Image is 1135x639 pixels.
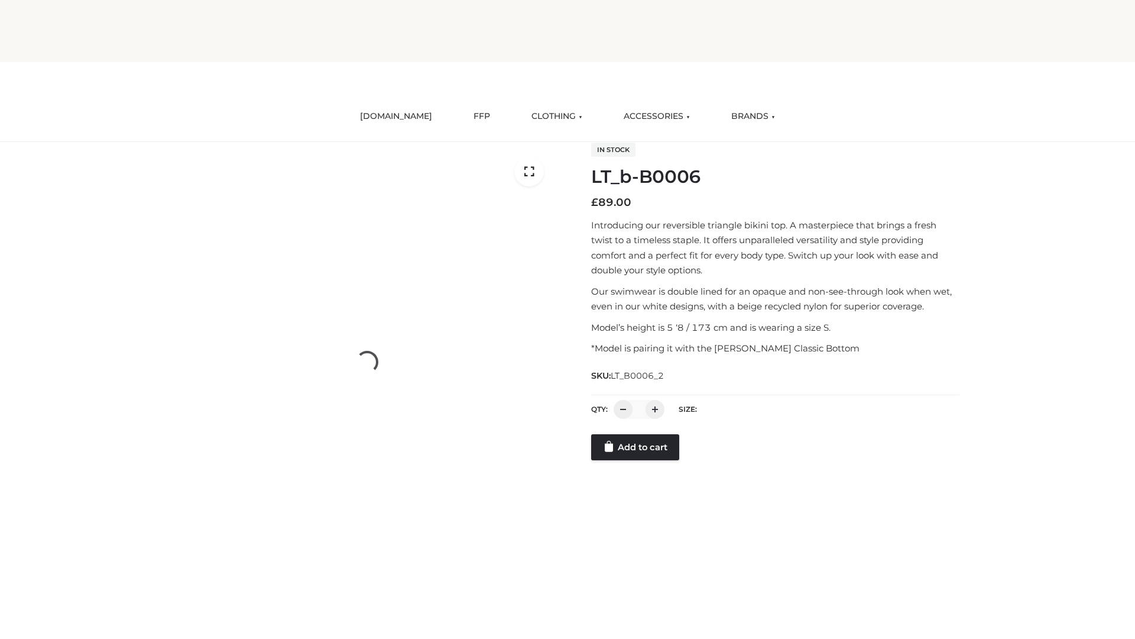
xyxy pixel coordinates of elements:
p: *Model is pairing it with the [PERSON_NAME] Classic Bottom [591,341,959,356]
label: QTY: [591,405,608,414]
p: Our swimwear is double lined for an opaque and non-see-through look when wet, even in our white d... [591,284,959,314]
bdi: 89.00 [591,196,631,209]
h1: LT_b-B0006 [591,166,959,188]
a: BRANDS [722,104,784,130]
p: Model’s height is 5 ‘8 / 173 cm and is wearing a size S. [591,320,959,335]
a: CLOTHING [523,104,591,130]
a: [DOMAIN_NAME] [351,104,441,130]
label: Size: [679,405,697,414]
a: Add to cart [591,434,679,460]
p: Introducing our reversible triangle bikini top. A masterpiece that brings a fresh twist to a time... [591,218,959,278]
span: LT_B0006_2 [611,370,664,381]
span: In stock [591,143,635,157]
span: SKU: [591,369,665,383]
a: FFP [465,104,499,130]
span: £ [591,196,598,209]
a: ACCESSORIES [615,104,699,130]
